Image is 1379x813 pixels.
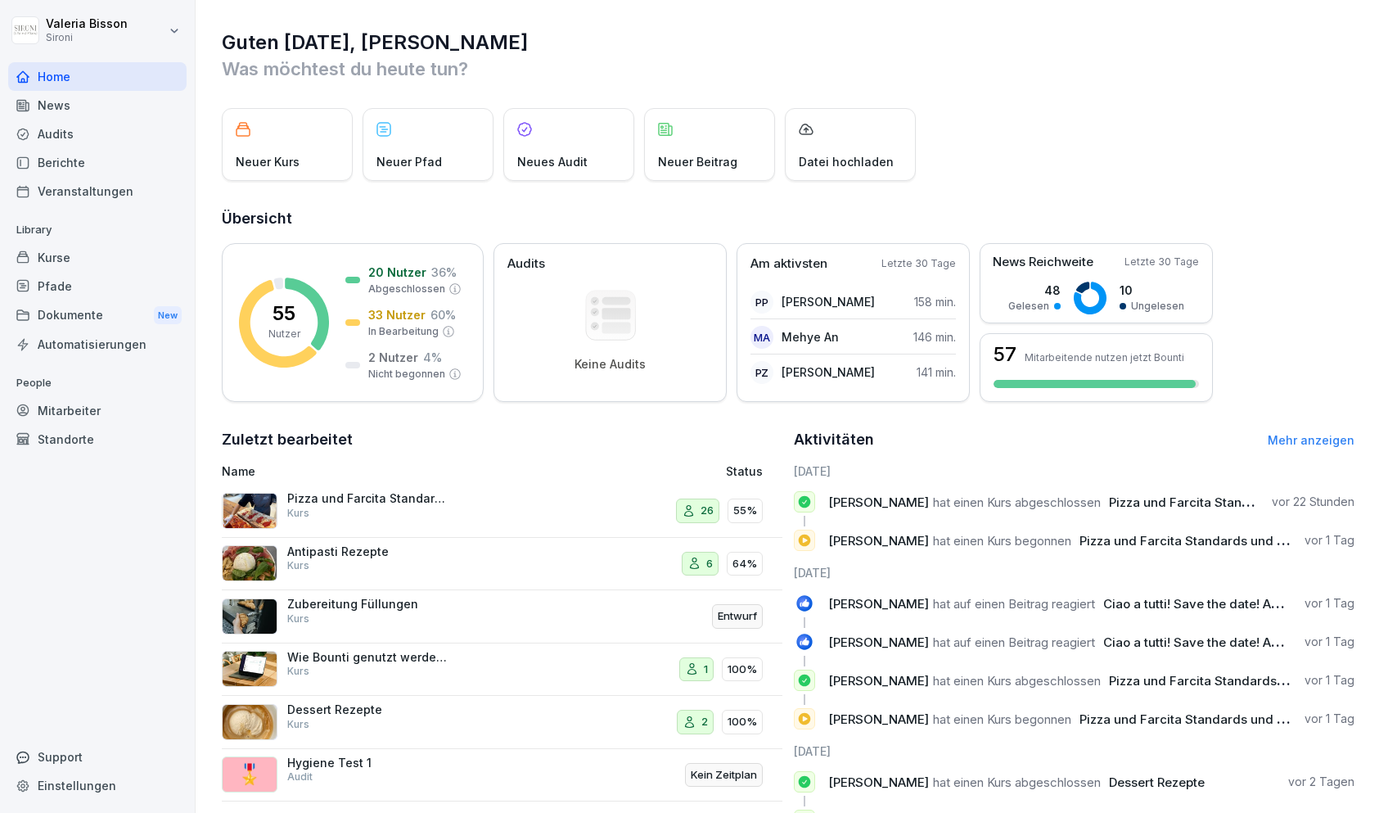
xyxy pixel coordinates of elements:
p: People [8,370,187,396]
p: 55% [733,503,757,519]
span: Pizza und Farcita Standards und Zubereitung [1109,673,1379,689]
div: Dokumente [8,300,187,331]
span: Pizza und Farcita Standards und Zubereitung [1109,495,1379,510]
p: 64% [732,556,757,572]
a: Pfade [8,272,187,300]
p: Kurs [287,612,309,626]
a: Kurse [8,243,187,272]
p: 33 Nutzer [368,306,426,323]
a: Berichte [8,148,187,177]
h2: Übersicht [222,207,1354,230]
p: Hygiene Test 1 [287,756,451,770]
a: Home [8,62,187,91]
p: 20 Nutzer [368,264,426,281]
span: [PERSON_NAME] [828,635,929,650]
p: Pizza und Farcita Standards und Zubereitung [287,491,451,506]
p: vor 1 Tag [1305,711,1354,727]
a: Audits [8,120,187,148]
span: [PERSON_NAME] [828,495,929,510]
img: pak3lu93rb7wwt42kbfr1gbm.png [222,545,277,581]
span: hat einen Kurs begonnen [933,711,1071,727]
img: fr9tmtynacnbc68n3kf2tpkd.png [222,704,277,740]
p: Neuer Beitrag [658,153,737,170]
div: MA [750,326,773,349]
p: 146 min. [913,328,956,346]
p: 26 [701,503,714,519]
a: Standorte [8,425,187,454]
h6: [DATE] [794,743,1354,760]
span: [PERSON_NAME] [828,673,929,689]
span: hat auf einen Beitrag reagiert [933,596,1095,612]
p: Kurs [287,558,309,573]
p: Gelesen [1008,299,1049,314]
p: vor 1 Tag [1305,634,1354,650]
h6: [DATE] [794,463,1354,480]
img: p05qwohz0o52ysbx64gsjie8.png [222,598,277,635]
div: New [154,306,182,325]
p: vor 1 Tag [1305,595,1354,612]
p: Mehye An [782,328,839,346]
p: Antipasti Rezepte [287,544,451,559]
span: hat einen Kurs abgeschlossen [933,775,1101,790]
p: Library [8,217,187,243]
span: Pizza und Farcita Standards und Zubereitung [1079,711,1350,727]
p: Abgeschlossen [368,282,445,296]
a: Automatisierungen [8,330,187,359]
a: Mitarbeiter [8,396,187,425]
a: Wie Bounti genutzt werden will 👩🏽‍🍳Kurs1100% [222,644,782,697]
p: 158 min. [914,293,956,310]
h1: Guten [DATE], [PERSON_NAME] [222,29,1354,56]
p: vor 1 Tag [1305,672,1354,689]
img: zyvhtweyt47y1etu6k7gt48a.png [222,493,277,529]
p: 48 [1008,282,1061,299]
div: PP [750,291,773,314]
h6: [DATE] [794,564,1354,581]
span: hat einen Kurs begonnen [933,533,1071,549]
span: Pizza und Farcita Standards und Zubereitung [1079,533,1350,549]
div: PZ [750,361,773,384]
p: 2 Nutzer [368,349,418,366]
div: Support [8,743,187,771]
p: 55 [273,304,295,323]
p: Name [222,463,570,480]
p: vor 1 Tag [1305,532,1354,549]
a: 🎖️Hygiene Test 1AuditKein Zeitplan [222,749,782,802]
p: vor 2 Tagen [1288,774,1354,790]
span: [PERSON_NAME] [828,596,929,612]
p: vor 22 Stunden [1272,494,1354,510]
p: In Bearbeitung [368,324,439,339]
p: Kurs [287,664,309,679]
p: Neues Audit [517,153,588,170]
p: 2 [701,714,708,730]
span: [PERSON_NAME] [828,775,929,790]
p: Letzte 30 Tage [881,256,956,271]
p: 1 [704,662,708,678]
p: 100% [728,714,757,730]
a: DokumenteNew [8,300,187,331]
a: Veranstaltungen [8,177,187,206]
p: Zubereitung Füllungen [287,597,451,612]
p: Neuer Kurs [236,153,300,170]
p: Kurs [287,506,309,521]
p: 141 min. [917,364,956,381]
a: Einstellungen [8,771,187,800]
span: [PERSON_NAME] [828,533,929,549]
h2: Aktivitäten [794,428,874,451]
a: Zubereitung FüllungenKursEntwurf [222,590,782,644]
span: [PERSON_NAME] [828,711,929,727]
p: Neuer Pfad [376,153,442,170]
p: News Reichweite [993,253,1093,272]
p: 36 % [431,264,457,281]
p: [PERSON_NAME] [782,293,875,310]
p: Letzte 30 Tage [1124,255,1199,269]
p: Kein Zeitplan [691,767,757,784]
p: 🎖️ [237,760,262,789]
